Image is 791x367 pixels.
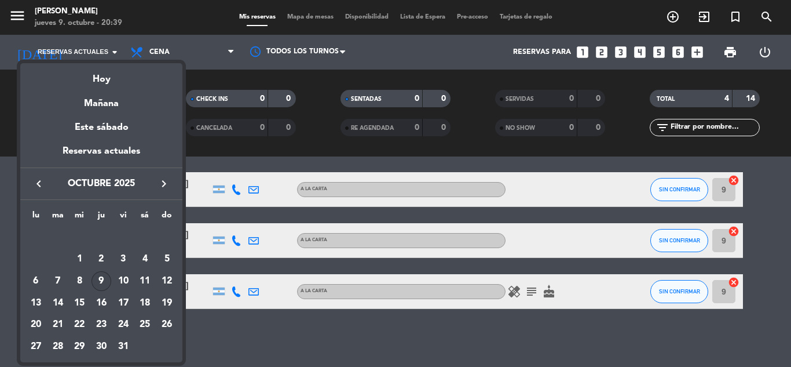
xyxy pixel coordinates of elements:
[112,270,134,292] td: 10 de octubre de 2025
[48,293,68,313] div: 14
[112,209,134,227] th: viernes
[135,315,155,335] div: 25
[26,293,46,313] div: 13
[112,249,134,271] td: 3 de octubre de 2025
[156,314,178,336] td: 26 de octubre de 2025
[134,292,156,314] td: 18 de octubre de 2025
[48,337,68,357] div: 28
[112,336,134,358] td: 31 de octubre de 2025
[32,177,46,191] i: keyboard_arrow_left
[134,314,156,336] td: 25 de octubre de 2025
[157,249,177,269] div: 5
[90,314,112,336] td: 23 de octubre de 2025
[20,111,182,144] div: Este sábado
[48,271,68,291] div: 7
[25,314,47,336] td: 20 de octubre de 2025
[156,292,178,314] td: 19 de octubre de 2025
[113,337,133,357] div: 31
[69,249,89,269] div: 1
[68,314,90,336] td: 22 de octubre de 2025
[47,292,69,314] td: 14 de octubre de 2025
[20,144,182,168] div: Reservas actuales
[90,209,112,227] th: jueves
[90,270,112,292] td: 9 de octubre de 2025
[153,176,174,191] button: keyboard_arrow_right
[47,314,69,336] td: 21 de octubre de 2025
[68,270,90,292] td: 8 de octubre de 2025
[69,293,89,313] div: 15
[90,336,112,358] td: 30 de octubre de 2025
[90,249,112,271] td: 2 de octubre de 2025
[48,315,68,335] div: 21
[91,337,111,357] div: 30
[25,336,47,358] td: 27 de octubre de 2025
[28,176,49,191] button: keyboard_arrow_left
[68,292,90,314] td: 15 de octubre de 2025
[20,88,182,111] div: Mañana
[26,271,46,291] div: 6
[157,315,177,335] div: 26
[157,293,177,313] div: 19
[156,249,178,271] td: 5 de octubre de 2025
[47,336,69,358] td: 28 de octubre de 2025
[91,271,111,291] div: 9
[112,292,134,314] td: 17 de octubre de 2025
[49,176,153,191] span: octubre 2025
[25,227,178,249] td: OCT.
[91,249,111,269] div: 2
[112,314,134,336] td: 24 de octubre de 2025
[26,315,46,335] div: 20
[113,249,133,269] div: 3
[68,336,90,358] td: 29 de octubre de 2025
[91,293,111,313] div: 16
[134,270,156,292] td: 11 de octubre de 2025
[135,249,155,269] div: 4
[68,249,90,271] td: 1 de octubre de 2025
[25,209,47,227] th: lunes
[47,270,69,292] td: 7 de octubre de 2025
[135,293,155,313] div: 18
[157,271,177,291] div: 12
[91,315,111,335] div: 23
[156,270,178,292] td: 12 de octubre de 2025
[113,315,133,335] div: 24
[68,209,90,227] th: miércoles
[156,209,178,227] th: domingo
[47,209,69,227] th: martes
[69,337,89,357] div: 29
[20,63,182,87] div: Hoy
[113,293,133,313] div: 17
[69,271,89,291] div: 8
[135,271,155,291] div: 11
[157,177,171,191] i: keyboard_arrow_right
[113,271,133,291] div: 10
[26,337,46,357] div: 27
[25,292,47,314] td: 13 de octubre de 2025
[134,209,156,227] th: sábado
[25,270,47,292] td: 6 de octubre de 2025
[134,249,156,271] td: 4 de octubre de 2025
[69,315,89,335] div: 22
[90,292,112,314] td: 16 de octubre de 2025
